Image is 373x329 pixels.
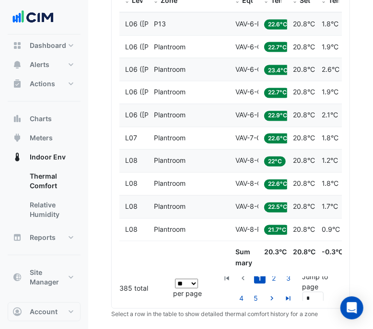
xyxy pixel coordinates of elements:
[268,273,280,284] a: 2
[12,41,22,50] app-icon: Dashboard
[12,133,22,143] app-icon: Meters
[322,88,338,96] span: 1.9°C
[125,226,138,234] span: L08
[322,65,339,73] span: 2.6°C
[267,273,281,284] li: page 2
[154,65,186,73] span: Plantroom
[154,43,186,51] span: Plantroom
[238,273,249,284] a: go to previous page
[30,41,66,50] span: Dashboard
[22,167,81,195] a: Thermal Comfort
[293,226,315,234] span: 20.8°C
[125,20,206,28] span: L06 (NABERS IE)
[267,294,278,304] a: go to next page
[322,180,338,188] span: 1.8°C
[322,20,338,28] span: 1.8°C
[235,65,266,73] span: VAV-6-C2
[264,88,291,98] span: 22.7°C
[154,226,186,234] span: Plantroom
[8,109,81,128] button: Charts
[264,134,291,144] span: 22.6°C
[154,180,186,188] span: Plantroom
[249,294,263,304] li: page 5
[119,277,173,301] div: 385 total
[264,248,287,256] span: 20.3°C
[322,248,343,256] span: -0.3°C
[30,133,53,143] span: Meters
[264,20,291,30] span: 22.6°C
[293,43,315,51] span: 20.8°C
[235,134,266,142] span: VAV-7-C6
[154,157,186,165] span: Plantroom
[235,88,266,96] span: VAV-6-C6
[293,88,315,96] span: 20.8°C
[111,311,318,318] small: Select a row in the table to show detailed thermal comfort history for a zone
[293,203,315,211] span: 20.8°C
[125,134,137,142] span: L07
[30,60,49,69] span: Alerts
[264,203,291,213] span: 22.5°C
[235,157,265,165] span: VAV-8-C1
[30,79,55,89] span: Actions
[30,307,58,317] span: Account
[125,43,206,51] span: L06 (NABERS IE)
[8,36,81,55] button: Dashboard
[12,152,22,162] app-icon: Indoor Env
[173,290,202,298] span: per page
[235,111,266,119] span: VAV-6-P3
[125,65,206,73] span: L06 (NABERS IE)
[264,111,291,121] span: 22.9°C
[264,65,291,75] span: 23.4°C
[293,157,315,165] span: 20.8°C
[264,225,290,235] span: 21.7°C
[283,273,294,284] a: 3
[221,273,233,284] a: go to first page
[8,263,81,292] button: Site Manager
[235,247,253,269] div: Summary
[235,43,265,51] span: VAV-6-C1
[125,88,206,96] span: L06 (NABERS IE)
[30,114,52,124] span: Charts
[154,134,186,142] span: Plantroom
[30,152,66,162] span: Indoor Env
[8,55,81,74] button: Alerts
[234,294,249,304] li: page 4
[8,167,81,228] div: Indoor Env
[8,302,81,321] button: Account
[281,273,296,284] li: page 3
[340,296,363,319] div: Open Intercom Messenger
[322,111,338,119] span: 2.1°C
[303,272,340,292] label: Jump to page
[154,203,186,211] span: Plantroom
[8,228,81,247] button: Reports
[125,203,138,211] span: L08
[264,180,291,190] span: 22.6°C
[235,20,338,28] span: VAV-6-P13 (NABERS IE)
[293,111,315,119] span: 20.8°C
[253,273,267,284] li: page 1
[8,128,81,147] button: Meters
[30,233,56,242] span: Reports
[235,226,265,234] span: VAV-8-P1
[322,43,338,51] span: 1.9°C
[12,233,22,242] app-icon: Reports
[322,134,338,142] span: 1.8°C
[125,157,138,165] span: L08
[250,294,262,304] a: 5
[12,60,22,69] app-icon: Alerts
[293,20,315,28] span: 20.8°C
[293,248,315,256] span: 20.8°C
[283,294,294,304] a: go to last page
[236,294,247,304] a: 4
[12,272,22,282] app-icon: Site Manager
[12,8,55,27] img: Company Logo
[254,273,266,284] a: 1
[264,42,291,52] span: 22.7°C
[30,268,66,287] span: Site Manager
[8,147,81,167] button: Indoor Env
[12,79,22,89] app-icon: Actions
[154,20,166,28] span: P13
[264,157,286,167] span: 22°C
[125,111,206,119] span: L06 (NABERS IE)
[8,74,81,93] button: Actions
